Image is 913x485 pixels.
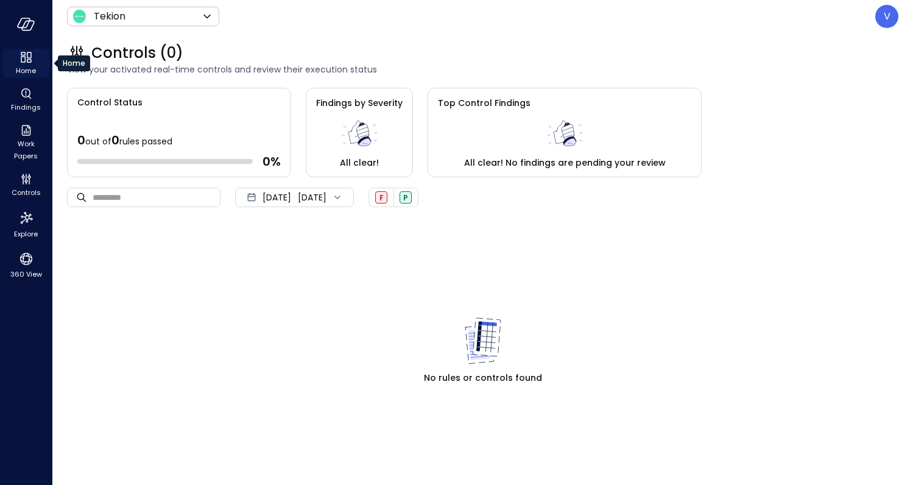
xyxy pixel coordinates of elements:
[464,156,666,169] span: All clear! No findings are pending your review
[316,97,403,109] span: Findings by Severity
[12,186,41,199] span: Controls
[10,268,42,280] span: 360 View
[2,249,49,281] div: 360 View
[67,63,898,76] span: View your activated real-time controls and review their execution status
[438,97,531,109] span: Top Control Findings
[340,156,379,169] span: All clear!
[2,49,49,78] div: Home
[875,5,898,28] div: Vcharangali
[91,43,183,63] span: Controls (0)
[263,191,291,204] span: [DATE]
[379,193,384,203] span: F
[7,138,44,162] span: Work Papers
[2,122,49,163] div: Work Papers
[119,135,172,147] span: rules passed
[424,371,542,384] span: No rules or controls found
[375,191,387,204] div: Failed
[111,132,119,149] span: 0
[2,85,49,115] div: Findings
[85,135,111,147] span: out of
[884,9,890,24] p: V
[2,171,49,200] div: Controls
[16,65,36,77] span: Home
[94,9,125,24] p: Tekion
[14,228,38,240] span: Explore
[403,193,408,203] span: P
[2,207,49,241] div: Explore
[58,55,90,71] div: Home
[68,88,143,109] span: Control Status
[11,101,41,113] span: Findings
[400,191,412,204] div: Passed
[72,9,86,24] img: Icon
[77,132,85,149] span: 0
[263,154,281,169] span: 0 %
